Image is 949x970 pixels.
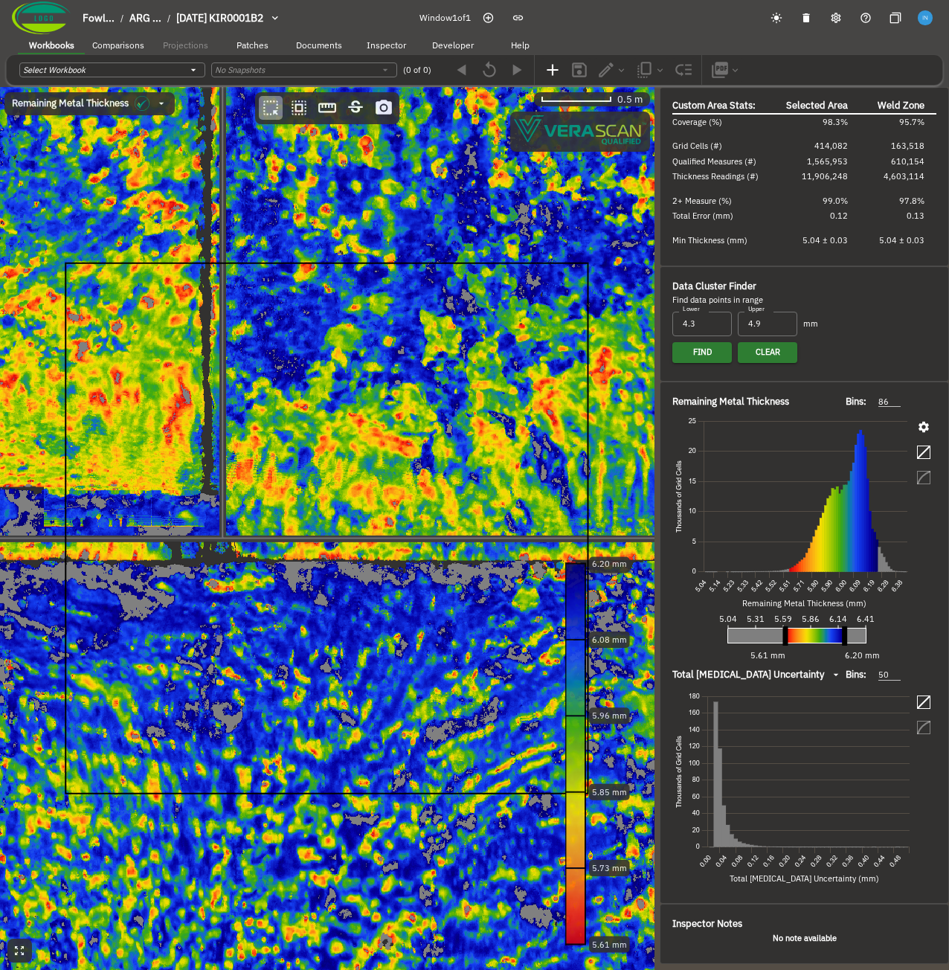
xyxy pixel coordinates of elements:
[672,141,722,151] span: Grid Cells (#)
[83,11,115,25] span: Fowl...
[672,917,742,930] span: Inspector Notes
[367,39,406,51] span: Inspector
[803,318,818,330] span: mm
[907,211,924,221] span: 0.13
[802,171,848,182] span: 11,906,248
[592,710,627,721] text: 5.96 mm
[879,235,924,245] span: 5.04 ± 0.03
[403,64,431,77] span: (0 of 0)
[672,156,756,167] span: Qualified Measures (#)
[748,305,765,314] label: Upper
[672,280,756,292] span: Data Cluster Finder
[738,342,797,363] button: Clear
[129,11,161,25] span: ARG ...
[672,99,756,112] span: Custom Area Stats:
[802,235,848,245] span: 5.04 ± 0.03
[592,635,627,645] text: 6.08 mm
[891,141,924,151] span: 163,518
[899,117,924,127] span: 95.7%
[592,863,627,873] text: 5.73 mm
[167,12,170,25] li: /
[786,99,848,112] span: Selected Area
[693,345,712,359] span: Find
[918,10,932,25] img: f6ffcea323530ad0f5eeb9c9447a59c5
[617,92,643,107] span: 0.5 m
[296,39,342,51] span: Documents
[237,39,268,51] span: Patches
[12,1,71,34] img: Company Logo
[899,196,924,206] span: 97.8%
[511,39,530,51] span: Help
[419,11,471,25] span: Window 1 of 1
[823,196,848,206] span: 99.0%
[77,6,294,30] button: breadcrumb
[891,156,924,167] span: 610,154
[514,115,646,145] img: Verascope qualified watermark
[672,196,732,206] span: 2+ Measure (%)
[683,305,700,314] label: Lower
[807,156,848,167] span: 1,565,953
[672,171,759,182] span: Thickness Readings (#)
[672,669,824,681] span: Total [MEDICAL_DATA] Uncertainty
[823,117,848,127] span: 98.3%
[672,117,722,127] span: Coverage (%)
[846,394,866,409] span: Bins:
[432,39,474,51] span: Developer
[215,65,265,75] i: No Snapshots
[756,345,780,359] span: Clear
[846,667,866,682] span: Bins:
[83,10,263,26] nav: breadcrumb
[12,97,129,109] span: Remaining Metal Thickness
[672,294,936,306] div: Find data points in range
[672,342,732,363] button: Find
[29,39,74,51] span: Workbooks
[878,99,924,112] span: Weld Zone
[884,171,924,182] span: 4,603,114
[672,394,789,409] span: Remaining Metal Thickness
[773,933,837,943] b: No note available
[830,211,848,221] span: 0.12
[814,141,848,151] span: 414,082
[135,96,149,111] img: icon in the dropdown
[92,39,144,51] span: Comparisons
[672,235,747,245] span: Min Thickness (mm)
[176,11,263,25] span: [DATE] KIR0001B2
[592,559,627,569] text: 6.20 mm
[23,65,86,75] i: Select Workbook
[672,211,733,221] span: Total Error (mm)
[592,940,627,950] text: 5.61 mm
[120,12,123,25] li: /
[592,787,627,797] text: 5.85 mm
